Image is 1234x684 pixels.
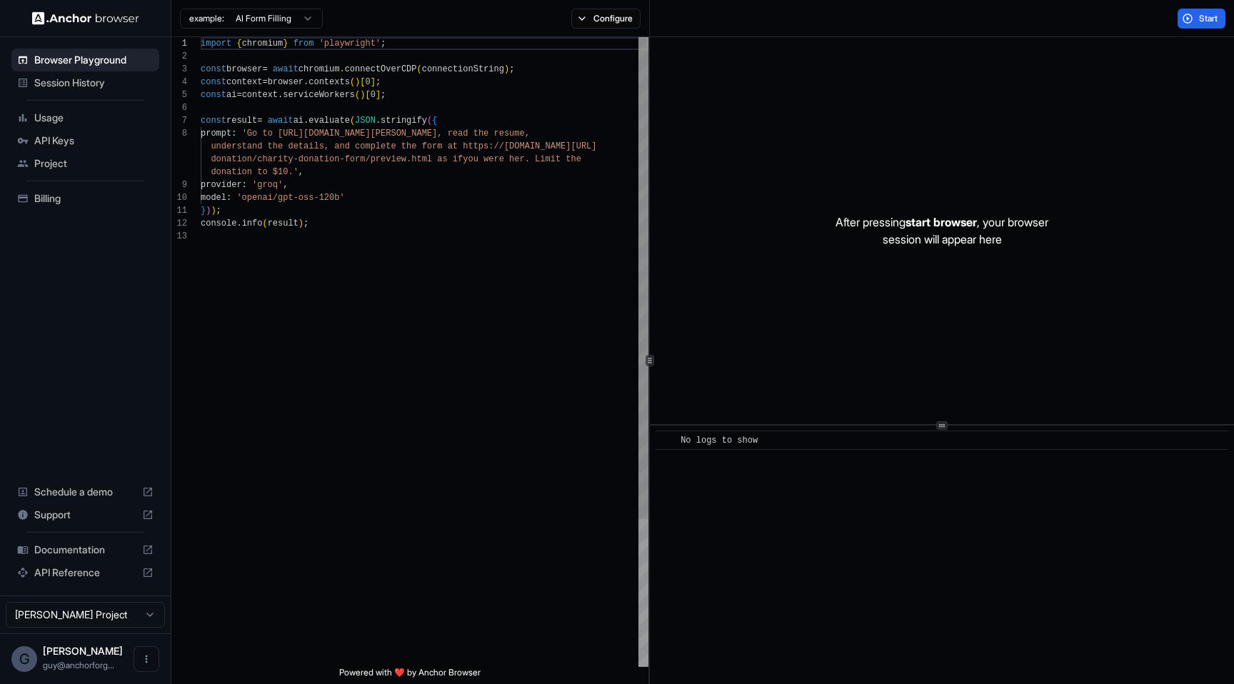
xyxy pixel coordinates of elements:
[299,167,304,177] span: ,
[257,116,262,126] span: =
[355,90,360,100] span: (
[43,660,114,670] span: guy@anchorforge.io
[34,485,136,499] span: Schedule a demo
[201,206,206,216] span: }
[339,667,481,684] span: Powered with ❤️ by Anchor Browser
[11,503,159,526] div: Support
[201,39,231,49] span: import
[304,77,308,87] span: .
[262,64,267,74] span: =
[681,436,758,446] span: No logs to show
[236,193,344,203] span: 'openai/gpt-oss-120b'
[371,90,376,100] span: 0
[211,141,468,151] span: understand the details, and complete the form at h
[11,49,159,71] div: Browser Playground
[299,218,304,228] span: )
[201,193,226,203] span: model
[294,39,314,49] span: from
[304,116,308,126] span: .
[34,191,154,206] span: Billing
[32,11,139,25] img: Anchor Logo
[11,129,159,152] div: API Keys
[171,37,187,50] div: 1
[268,77,304,87] span: browser
[283,90,355,100] span: serviceWorkers
[11,538,159,561] div: Documentation
[11,106,159,129] div: Usage
[381,39,386,49] span: ;
[365,77,370,87] span: 0
[571,9,641,29] button: Configure
[381,116,427,126] span: stringify
[283,180,288,190] span: ,
[242,218,263,228] span: info
[34,111,154,125] span: Usage
[236,39,241,49] span: {
[226,90,236,100] span: ai
[201,129,231,139] span: prompt
[283,39,288,49] span: }
[663,433,670,448] span: ​
[211,206,216,216] span: )
[355,116,376,126] span: JSON
[242,90,278,100] span: context
[365,90,370,100] span: [
[463,154,581,164] span: you were her. Limit the
[468,141,596,151] span: ttps://[DOMAIN_NAME][URL]
[171,76,187,89] div: 4
[226,64,262,74] span: browser
[171,204,187,217] div: 11
[171,191,187,204] div: 10
[43,645,123,657] span: Guy Ben Simhon
[171,230,187,243] div: 13
[11,187,159,210] div: Billing
[268,218,299,228] span: result
[11,152,159,175] div: Project
[376,90,381,100] span: ]
[171,127,187,140] div: 8
[504,64,509,74] span: )
[836,213,1048,248] p: After pressing , your browser session will appear here
[273,64,299,74] span: await
[262,77,267,87] span: =
[34,508,136,522] span: Support
[34,76,154,90] span: Session History
[231,129,236,139] span: :
[226,77,262,87] span: context
[201,90,226,100] span: const
[308,77,350,87] span: contexts
[201,77,226,87] span: const
[350,116,355,126] span: (
[294,116,304,126] span: ai
[458,129,530,139] span: ad the resume,
[417,64,422,74] span: (
[11,71,159,94] div: Session History
[268,116,294,126] span: await
[432,116,437,126] span: {
[34,53,154,67] span: Browser Playground
[339,64,344,74] span: .
[206,206,211,216] span: )
[242,39,284,49] span: chromium
[1199,13,1219,24] span: Start
[376,116,381,126] span: .
[189,13,224,24] span: example:
[376,77,381,87] span: ;
[252,180,283,190] span: 'groq'
[360,90,365,100] span: )
[34,543,136,557] span: Documentation
[34,565,136,580] span: API Reference
[201,116,226,126] span: const
[1178,9,1225,29] button: Start
[350,77,355,87] span: (
[201,218,236,228] span: console
[308,116,350,126] span: evaluate
[381,90,386,100] span: ;
[509,64,514,74] span: ;
[134,646,159,672] button: Open menu
[11,481,159,503] div: Schedule a demo
[211,167,298,177] span: donation to $10.'
[236,218,241,228] span: .
[34,156,154,171] span: Project
[345,64,417,74] span: connectOverCDP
